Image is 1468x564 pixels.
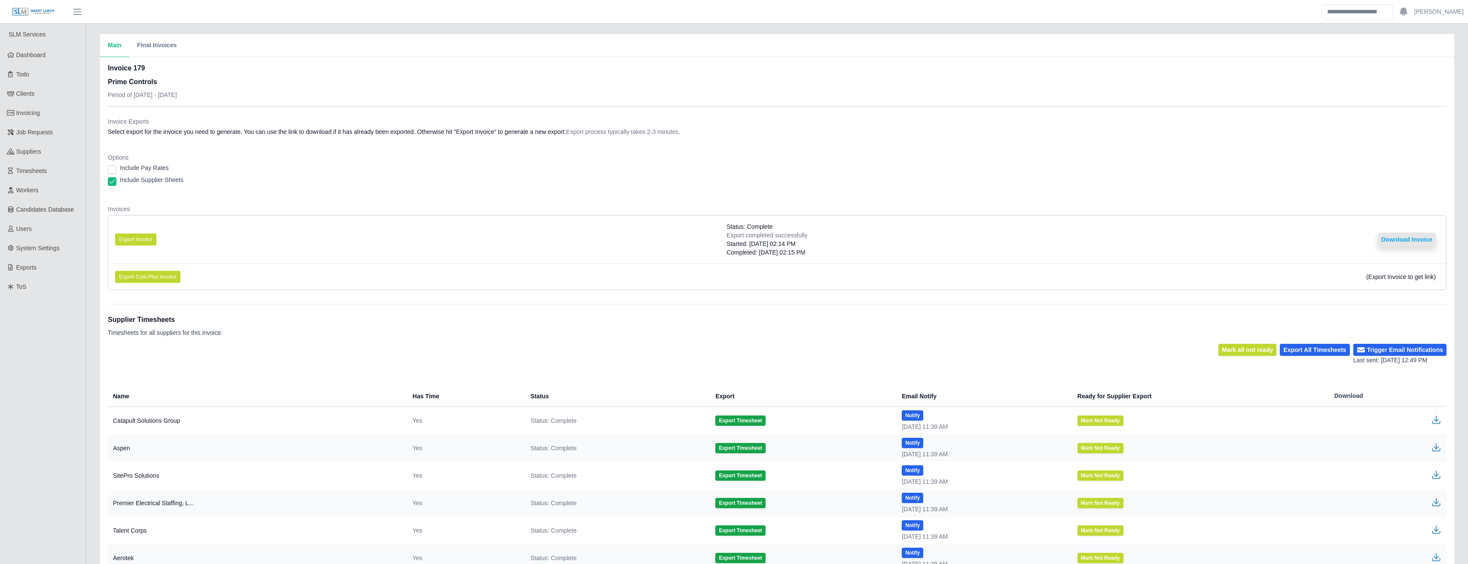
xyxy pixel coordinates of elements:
div: [DATE] 11:39 AM [902,450,1064,458]
div: [DATE] 11:39 AM [902,505,1064,513]
span: Job Requests [16,129,53,136]
span: Users [16,225,32,232]
a: Download Invoice [1378,236,1436,243]
button: Mark all not ready [1218,344,1276,356]
button: Download Invoice [1378,233,1436,246]
button: Export Timesheet [715,415,765,426]
button: Export Invoice [115,233,156,246]
td: Catapult Solutions Group [108,407,406,435]
dt: Invoice Exports [108,117,1447,126]
p: Period of [DATE] - [DATE] [108,91,177,99]
button: Notify [902,548,923,558]
td: SitePro Solutions [108,462,406,489]
span: Invoicing [16,109,40,116]
span: Status: Complete [531,471,577,480]
input: Search [1322,4,1393,19]
th: Name [108,385,406,407]
th: Export [708,385,895,407]
span: Workers [16,187,39,194]
button: Export Timesheet [715,553,765,563]
label: Include Pay Rates [120,164,169,172]
div: [DATE] 11:39 AM [902,532,1064,541]
button: Mark Not Ready [1077,525,1123,536]
span: Exports [16,264,37,271]
div: Export completed successfully [726,231,807,240]
button: Notify [902,493,923,503]
td: Yes [406,434,524,462]
span: Status: Complete [531,416,577,425]
button: Mark Not Ready [1077,553,1123,563]
button: Export Timesheet [715,443,765,453]
div: [DATE] 11:39 AM [902,477,1064,486]
th: Download [1328,385,1447,407]
td: Yes [406,517,524,544]
span: Status: Complete [531,499,577,507]
th: Ready for Supplier Export [1071,385,1328,407]
button: Export Timesheet [715,525,765,536]
td: Yes [406,407,524,435]
h1: Supplier Timesheets [108,315,223,325]
span: Clients [16,90,35,97]
dt: Invoices [108,205,1447,213]
button: Mark Not Ready [1077,470,1123,481]
span: Status: Complete [726,222,772,231]
p: Timesheets for all suppliers for this invoice. [108,328,223,337]
span: Timesheets [16,167,47,174]
button: Trigger Email Notifications [1353,344,1447,356]
button: Export Cost-Plus Invoice [115,271,180,283]
button: Notify [902,438,923,448]
span: Candidates Database [16,206,74,213]
th: Has Time [406,385,524,407]
td: Yes [406,489,524,517]
button: Mark Not Ready [1077,443,1123,453]
span: System Settings [16,245,60,252]
span: SLM Services [9,31,46,38]
span: ToS [16,283,27,290]
button: Notify [902,520,923,531]
dd: Select export for the invoice you need to generate. You can use the link to download if it has al... [108,127,1447,136]
span: Status: Complete [531,554,577,562]
td: Aspen [108,434,406,462]
img: SLM Logo [12,7,55,17]
th: Email Notify [895,385,1071,407]
div: Last sent: [DATE] 12:49 PM [1353,356,1447,365]
button: Mark Not Ready [1077,498,1123,508]
label: Include Supplier Sheets [120,176,183,184]
span: Status: Complete [531,444,577,452]
h2: Invoice 179 [108,63,177,73]
td: Yes [406,462,524,489]
div: Completed: [DATE] 02:15 PM [726,248,807,257]
h3: Prime Controls [108,77,177,87]
span: Suppliers [16,148,41,155]
button: Final Invoices [129,34,185,57]
span: Dashboard [16,52,46,58]
th: Status [524,385,709,407]
a: [PERSON_NAME] [1414,7,1464,16]
span: Status: Complete [531,526,577,535]
dt: Options [108,153,1447,162]
div: Started: [DATE] 02:14 PM [726,240,807,248]
button: Notify [902,410,923,421]
button: Export Timesheet [715,470,765,481]
button: Export All Timesheets [1280,344,1349,356]
span: Export process typically takes 2-3 minutes. [566,128,680,135]
button: Export Timesheet [715,498,765,508]
span: Todo [16,71,29,78]
span: (Export Invoice to get link) [1366,273,1436,280]
td: Talent Corps [108,517,406,544]
div: [DATE] 11:39 AM [902,422,1064,431]
button: Notify [902,465,923,476]
button: Mark Not Ready [1077,415,1123,426]
button: Main [100,34,129,57]
td: Premier Electrical Staffing, L... [108,489,406,517]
